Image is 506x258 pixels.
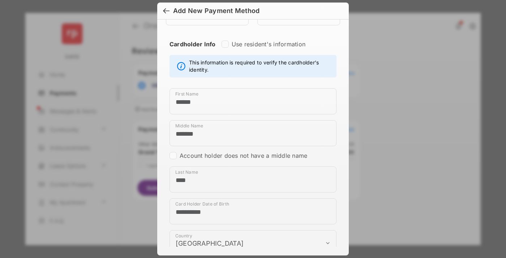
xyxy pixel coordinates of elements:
[173,7,260,15] div: Add New Payment Method
[189,59,333,73] span: This information is required to verify the cardholder's identity.
[170,230,336,256] div: payment_method_screening[postal_addresses][country]
[232,41,305,48] label: Use resident's information
[180,152,307,159] label: Account holder does not have a middle name
[170,41,216,61] strong: Cardholder Info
